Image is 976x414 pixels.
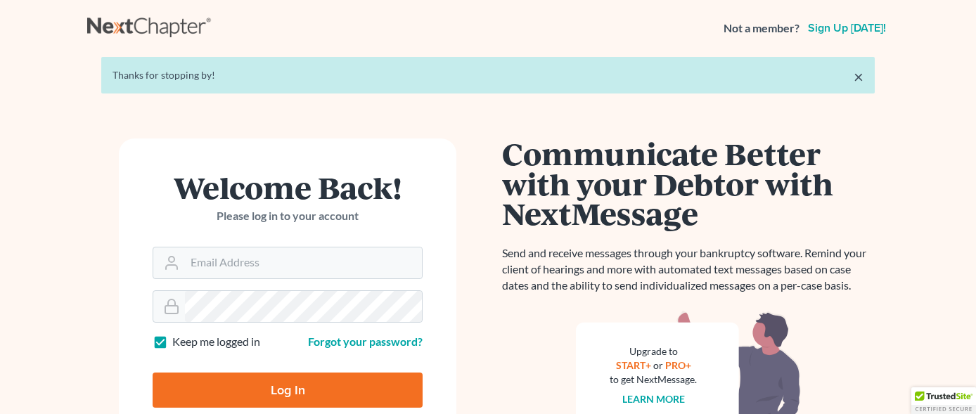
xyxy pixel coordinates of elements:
[502,245,875,294] p: Send and receive messages through your bankruptcy software. Remind your client of hearings and mo...
[172,334,260,350] label: Keep me logged in
[616,359,651,371] a: START+
[153,172,423,202] h1: Welcome Back!
[854,68,863,85] a: ×
[153,373,423,408] input: Log In
[665,359,691,371] a: PRO+
[502,138,875,228] h1: Communicate Better with your Debtor with NextMessage
[113,68,863,82] div: Thanks for stopping by!
[622,393,685,405] a: Learn more
[610,344,697,358] div: Upgrade to
[153,208,423,224] p: Please log in to your account
[610,373,697,387] div: to get NextMessage.
[911,387,976,414] div: TrustedSite Certified
[185,247,422,278] input: Email Address
[724,20,800,37] strong: Not a member?
[805,22,889,34] a: Sign up [DATE]!
[308,335,423,348] a: Forgot your password?
[653,359,663,371] span: or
